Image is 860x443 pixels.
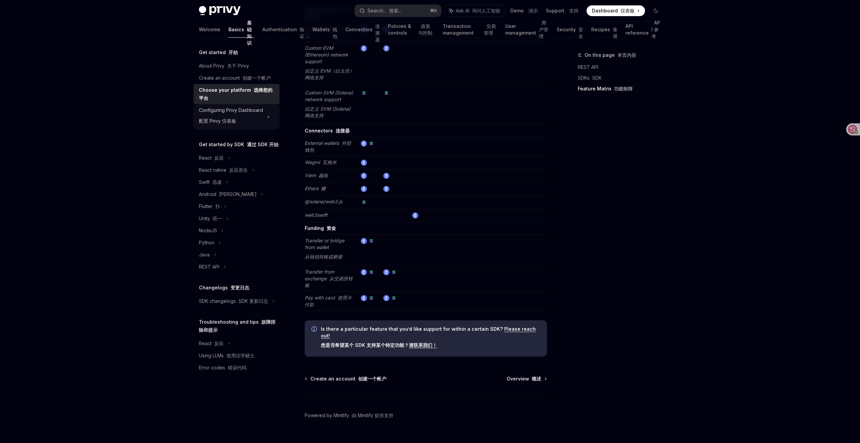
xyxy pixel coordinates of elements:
a: Create an account 创建一个帐户 [305,375,386,382]
div: REST API [199,263,219,271]
a: Error codes 错误代码 [193,362,279,374]
div: About Privy [199,62,249,70]
img: solana.png [368,140,374,147]
span: ⌘ K [430,8,437,13]
h5: Troubleshooting and tips [199,318,279,334]
strong: Funding [305,225,336,231]
font: 从钱包转账或桥接 [305,254,342,259]
font: 本页内容 [617,52,636,58]
a: Welcome [199,22,220,38]
a: Demo 演示 [510,7,538,14]
em: Transfer or bridge from wallet [305,238,344,259]
img: solana.png [368,295,374,301]
font: 搜索... [389,8,401,13]
img: ethereum.png [383,173,389,179]
font: 开始 [228,49,238,55]
font: 反应原生 [229,167,248,173]
div: NodeJS [199,227,217,235]
font: 询问人工智能 [472,8,500,13]
a: Transaction management 交易管理 [443,22,497,38]
a: Support 支持 [546,7,578,14]
img: solana.png [391,269,397,275]
a: Create an account 创建一个帐户 [193,72,279,84]
button: Search... 搜索...⌘K [355,5,441,17]
img: solana.png [361,90,367,96]
font: 全球钱包 [305,26,352,38]
a: 请联系我们！ [409,342,437,348]
a: Feature Matrix 功能矩阵 [578,83,666,94]
span: Dashboard [592,7,635,14]
button: Ask AI 询问人工智能 [444,5,505,17]
div: Flutter [199,202,220,210]
em: External wallets [305,140,351,153]
em: Custom EVM (Ethereum) network support [305,45,355,80]
div: React [199,339,224,348]
a: User management 用户管理 [505,22,549,38]
a: Wallets 钱包 [312,22,337,38]
div: Python [199,239,214,247]
font: 变更日志 [230,285,249,290]
font: SDK [592,75,602,81]
font: 使用法学硕士 [226,353,255,358]
a: Security 安全 [557,22,583,38]
strong: 您是否希望某个 SDK 支持某个特定功能？ [321,342,409,348]
em: web3swift [305,212,328,218]
a: Please reach out! [321,326,536,339]
font: 验证 [300,27,304,39]
font: 迅速 [212,179,222,185]
strong: Is there a particular feature that you’d like support for within a certain SDK? [321,326,503,332]
img: ethereum.png [361,173,367,179]
font: 支持 [569,8,578,13]
img: solana.png [368,269,374,275]
em: Wagmi [305,159,337,165]
div: Swift [199,178,222,186]
font: 创建一个帐户 [243,75,271,81]
img: ethereum.png [361,140,367,147]
font: 功能矩阵 [614,86,633,91]
div: Java [199,251,210,259]
img: ethereum.png [383,45,389,51]
font: 关于 Privy [227,63,249,69]
span: Ask AI [456,7,500,14]
div: React native [199,166,248,174]
img: ethereum.png [361,45,367,51]
em: Transfer from exchange [305,269,353,288]
font: 政策与控制 [418,23,432,36]
a: Policies & controls 政策与控制 [388,22,435,38]
a: REST API [578,62,666,73]
img: ethereum.png [361,238,367,244]
a: Connectors 连接器 [345,22,380,38]
font: 仪表板 [620,8,635,13]
div: SDK changelogs [199,297,268,305]
img: ethereum.png [361,186,367,192]
em: Ethers [305,186,326,191]
button: Toggle dark mode [650,5,661,16]
svg: Info [311,326,318,333]
a: Choose your platform 选择您的平台 [193,84,279,104]
font: 通过 SDK 开始 [247,142,278,147]
em: Global wallets [305,26,352,38]
a: Authentication 验证 [262,22,304,38]
img: ethereum.png [412,212,418,218]
div: Create an account [199,74,271,82]
div: Configuring Privy Dashboard [199,106,263,128]
div: Error codes [199,364,247,372]
font: 钱包 [333,27,337,39]
div: Search... [368,7,401,15]
h5: Get started [199,48,238,56]
a: Basics 基础知识 [228,22,254,38]
img: ethereum.png [383,295,389,301]
font: 用户管理 [539,20,548,39]
font: [PERSON_NAME] [219,191,257,197]
font: 创建一个帐户 [358,376,386,381]
img: solana.png [383,90,389,96]
font: SDK 更新日志 [239,298,268,304]
font: 配置 Privy 仪表板 [199,118,236,124]
a: Overview 概述 [507,375,546,382]
div: Android [199,190,257,198]
img: solana.png [391,295,397,301]
font: 演示 [528,8,538,13]
font: API 参考 [651,20,660,39]
em: Custom SVM (Solana) network support [305,90,355,118]
img: solana.png [368,238,374,244]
